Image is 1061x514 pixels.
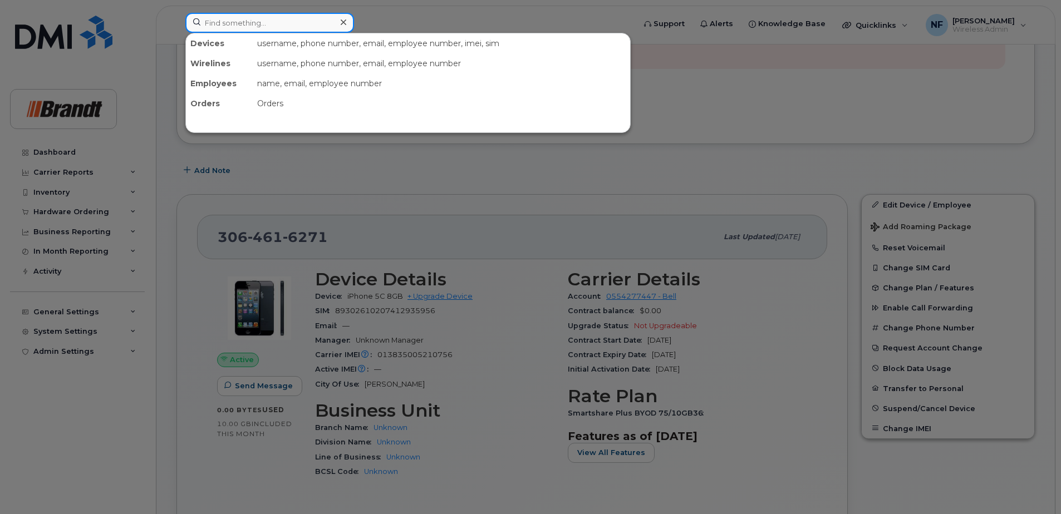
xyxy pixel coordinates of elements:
[186,73,253,93] div: Employees
[185,13,354,33] input: Find something...
[186,53,253,73] div: Wirelines
[253,33,630,53] div: username, phone number, email, employee number, imei, sim
[186,93,253,113] div: Orders
[253,93,630,113] div: Orders
[253,53,630,73] div: username, phone number, email, employee number
[186,33,253,53] div: Devices
[253,73,630,93] div: name, email, employee number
